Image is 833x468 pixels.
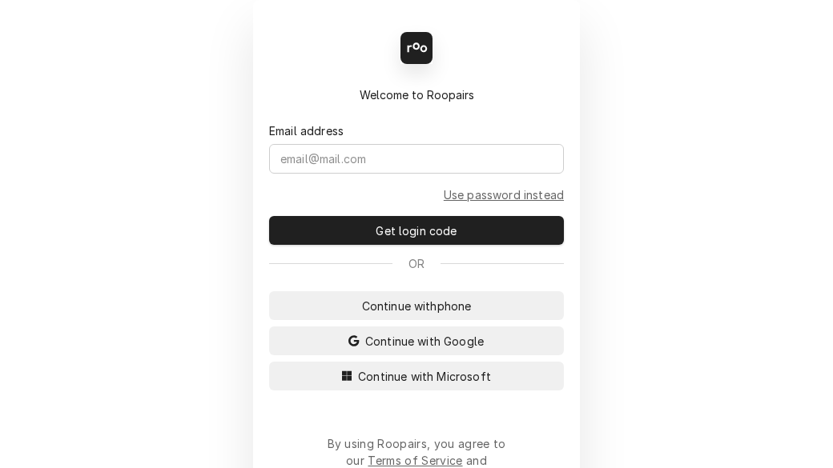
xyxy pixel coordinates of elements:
button: Get login code [269,216,564,245]
button: Continue with Google [269,326,564,355]
span: Get login code [372,222,460,239]
span: Continue with phone [359,298,475,314]
input: email@mail.com [269,144,564,174]
a: Go to Email and password form [444,186,564,203]
button: Continue with Microsoft [269,362,564,390]
span: Continue with Google [362,333,487,350]
a: Terms of Service [368,454,462,467]
label: Email address [269,122,344,139]
div: Welcome to Roopairs [269,86,564,103]
span: Continue with Microsoft [355,368,494,385]
div: Or [269,255,564,272]
button: Continue withphone [269,291,564,320]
